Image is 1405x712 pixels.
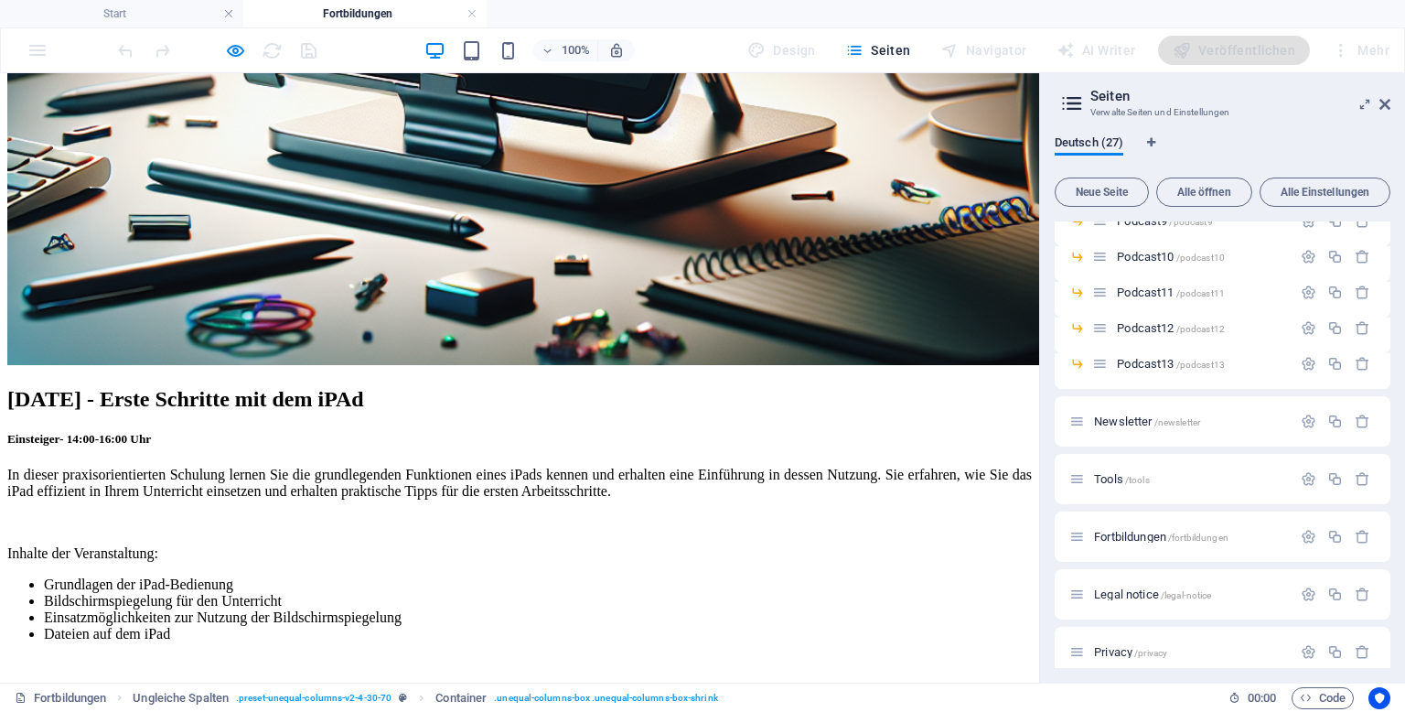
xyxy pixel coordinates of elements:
button: Alle öffnen [1156,178,1252,207]
div: Entfernen [1355,414,1370,429]
h2: [DATE] - Erste Schritte mit dem iPAd [7,314,1032,339]
button: Alle Einstellungen [1260,178,1390,207]
span: Alle öffnen [1164,187,1244,198]
span: Klick zum Auswählen. Doppelklick zum Bearbeiten [435,687,487,709]
div: Podcast13/podcast13 [1111,358,1292,370]
h5: Einsteiger- 14:00-16:00 Uhr [7,359,1032,373]
span: Bildschirmspiegelung für den Unterricht [44,520,282,535]
button: Neue Seite [1055,178,1149,207]
span: /privacy [1134,648,1167,658]
span: Klick, um Seite zu öffnen [1117,357,1225,371]
span: /podcast11 [1176,288,1225,298]
div: Duplizieren [1327,529,1343,545]
span: In dieser praxisorientierten Schulung lernen Sie die grundlegenden Funktionen eines iPads kennen ... [7,394,1032,426]
span: Einsatzmöglichkeiten zur Nutzung der Bildschirmspiegelung [44,536,402,552]
span: Deutsch (27) [1055,132,1123,157]
div: Einstellungen [1301,249,1316,264]
div: Entfernen [1355,644,1370,660]
span: . unequal-columns-box .unequal-columns-box-shrink [494,687,717,709]
span: Klick zum Auswählen. Doppelklick zum Bearbeiten [133,687,229,709]
span: Dateien auf dem iPad [44,553,170,568]
div: Einstellungen [1301,356,1316,372]
span: /fortbildungen [1168,533,1228,543]
div: Duplizieren [1327,320,1343,336]
nav: breadcrumb [133,687,717,709]
span: Code [1300,687,1346,709]
div: Einstellungen [1301,213,1316,229]
span: Neue Seite [1063,187,1141,198]
span: Klick, um Seite zu öffnen [1117,250,1225,264]
h6: Session-Zeit [1228,687,1277,709]
div: Duplizieren [1327,213,1343,229]
span: Klick, um Seite zu öffnen [1094,588,1211,601]
div: Sprachen-Tabs [1055,135,1390,170]
div: Einstellungen [1301,644,1316,660]
div: Einstellungen [1301,471,1316,487]
span: : [1260,691,1263,705]
h2: Seiten [1090,88,1390,104]
div: Duplizieren [1327,471,1343,487]
div: Einstellungen [1301,285,1316,300]
div: Duplizieren [1327,356,1343,372]
div: Fortbildungen/fortbildungen [1089,531,1292,543]
h3: Verwalte Seiten und Einstellungen [1090,104,1354,121]
div: Einstellungen [1301,587,1316,602]
span: Klick, um Seite zu öffnen [1094,415,1200,428]
span: Klick, um Seite zu öffnen [1094,645,1167,659]
div: Newsletter/newsletter [1089,415,1292,427]
i: Dieses Element ist ein anpassbares Preset [399,693,407,703]
button: Seiten [838,36,918,65]
span: Klick, um Seite zu öffnen [1094,530,1228,544]
div: Entfernen [1355,529,1370,545]
div: Entfernen [1355,356,1370,372]
div: Einstellungen [1301,529,1316,545]
div: Entfernen [1355,213,1370,229]
span: Inhalte der Veranstaltung: [7,472,158,488]
h4: Fortbildungen [243,4,487,24]
div: Einstellungen [1301,414,1316,429]
span: Klick, um Seite zu öffnen [1117,214,1212,228]
span: /podcast12 [1176,324,1225,334]
div: Entfernen [1355,285,1370,300]
div: Einstellungen [1301,320,1316,336]
span: /newsletter [1154,417,1201,427]
span: /podcast9 [1169,217,1212,227]
div: Legal notice/legal-notice [1089,588,1292,600]
span: Alle Einstellungen [1268,187,1382,198]
div: Duplizieren [1327,414,1343,429]
div: Privacy/privacy [1089,646,1292,658]
div: Entfernen [1355,249,1370,264]
span: /legal-notice [1161,590,1212,600]
span: /podcast10 [1176,253,1225,263]
button: Code [1292,687,1354,709]
div: Tools/tools [1089,473,1292,485]
span: Podcast11 [1117,286,1225,299]
div: Podcast12/podcast12 [1111,322,1292,334]
i: Bei Größenänderung Zoomstufe automatisch an das gewählte Gerät anpassen. [608,42,625,59]
div: Duplizieren [1327,587,1343,602]
span: Klick, um Seite zu öffnen [1094,472,1150,486]
span: 00 00 [1248,687,1276,709]
button: 100% [533,39,598,61]
div: Duplizieren [1327,644,1343,660]
div: Podcast9/podcast9 [1111,215,1292,227]
div: Entfernen [1355,320,1370,336]
span: Klick, um Seite zu öffnen [1117,321,1225,335]
span: Seiten [845,41,911,59]
div: Duplizieren [1327,249,1343,264]
span: . preset-unequal-columns-v2-4-30-70 [236,687,391,709]
div: Duplizieren [1327,285,1343,300]
a: Klick, um Auswahl aufzuheben. Doppelklick öffnet Seitenverwaltung [15,687,106,709]
div: Podcast11/podcast11 [1111,286,1292,298]
div: Entfernen [1355,587,1370,602]
button: Usercentrics [1368,687,1390,709]
h6: 100% [561,39,590,61]
span: /podcast13 [1176,360,1225,370]
span: Grundlagen der iPad-Bedienung [44,503,233,519]
span: /tools [1125,475,1150,485]
div: Podcast10/podcast10 [1111,251,1292,263]
div: Entfernen [1355,471,1370,487]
